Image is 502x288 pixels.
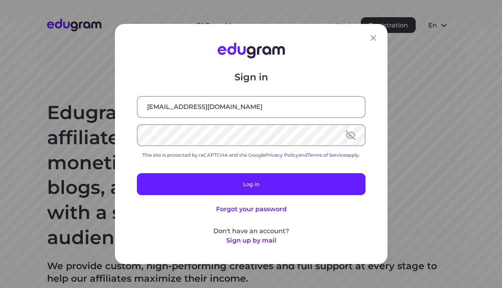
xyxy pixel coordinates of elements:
div: This site is protected by reCAPTCHA and the Google and apply. [137,152,366,158]
a: Privacy Policy [265,152,298,158]
input: Email [138,97,365,117]
a: Terms of Service [307,152,346,158]
button: Log in [137,173,366,195]
button: Sign up by mail [226,236,276,245]
p: Don't have an account? [137,226,366,236]
button: Forgot your password [216,205,286,214]
img: Edugram Logo [217,43,285,58]
p: Sign in [137,71,366,83]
